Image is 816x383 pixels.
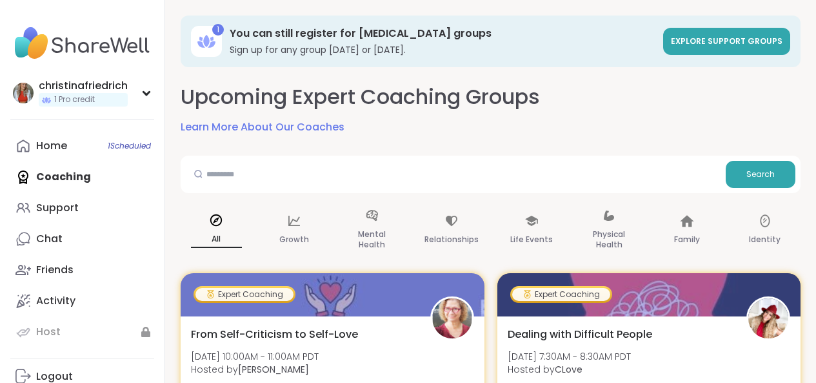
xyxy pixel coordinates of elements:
[10,223,154,254] a: Chat
[36,325,61,339] div: Host
[108,141,151,151] span: 1 Scheduled
[36,139,67,153] div: Home
[671,36,782,47] span: Explore support groups
[191,363,319,376] span: Hosted by
[584,227,635,253] p: Physical Health
[191,327,358,342] span: From Self-Criticism to Self-Love
[181,83,540,112] h2: Upcoming Expert Coaching Groups
[141,171,152,181] iframe: Spotlight
[508,350,631,363] span: [DATE] 7:30AM - 8:30AM PDT
[230,43,655,56] h3: Sign up for any group [DATE] or [DATE].
[39,79,128,93] div: christinafriedrich
[195,288,294,301] div: Expert Coaching
[10,254,154,285] a: Friends
[512,288,610,301] div: Expert Coaching
[663,28,790,55] a: Explore support groups
[346,119,357,129] iframe: Spotlight
[36,294,75,308] div: Activity
[510,232,553,247] p: Life Events
[279,232,309,247] p: Growth
[212,24,224,36] div: 1
[424,232,479,247] p: Relationships
[555,363,582,376] b: CLove
[432,298,472,338] img: Fausta
[36,201,79,215] div: Support
[181,119,355,135] a: Learn More About Our Coaches
[508,327,652,342] span: Dealing with Difficult People
[726,161,795,188] button: Search
[746,169,775,180] span: Search
[749,232,781,247] p: Identity
[36,232,63,246] div: Chat
[10,21,154,66] img: ShareWell Nav Logo
[10,316,154,347] a: Host
[674,232,700,247] p: Family
[36,263,74,277] div: Friends
[13,83,34,103] img: christinafriedrich
[230,26,655,41] h3: You can still register for [MEDICAL_DATA] groups
[508,363,631,376] span: Hosted by
[346,227,397,253] p: Mental Health
[191,231,242,248] p: All
[191,350,319,363] span: [DATE] 10:00AM - 11:00AM PDT
[54,94,95,105] span: 1 Pro credit
[238,363,309,376] b: [PERSON_NAME]
[10,285,154,316] a: Activity
[10,192,154,223] a: Support
[748,298,788,338] img: CLove
[10,130,154,161] a: Home1Scheduled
